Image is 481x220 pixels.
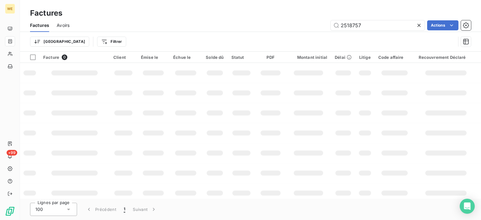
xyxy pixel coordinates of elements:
[129,203,161,216] button: Suivant
[173,55,198,60] div: Échue le
[30,8,62,19] h3: Factures
[62,54,67,60] span: 0
[378,55,411,60] div: Code affaire
[97,37,126,47] button: Filtrer
[331,20,425,30] input: Rechercher
[290,55,327,60] div: Montant initial
[82,203,120,216] button: Précédent
[141,55,166,60] div: Émise le
[206,55,224,60] div: Solde dû
[7,150,17,156] span: +99
[359,55,371,60] div: Litige
[460,199,475,214] div: Open Intercom Messenger
[124,206,125,212] span: 1
[335,55,352,60] div: Délai
[427,20,458,30] button: Actions
[113,55,133,60] div: Client
[5,4,15,14] div: WE
[57,22,70,28] span: Avoirs
[231,55,252,60] div: Statut
[120,203,129,216] button: 1
[30,37,89,47] button: [GEOGRAPHIC_DATA]
[5,206,15,216] img: Logo LeanPay
[259,55,282,60] div: PDF
[43,55,59,60] span: Facture
[30,22,49,28] span: Factures
[35,206,43,212] span: 100
[419,55,473,60] div: Recouvrement Déclaré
